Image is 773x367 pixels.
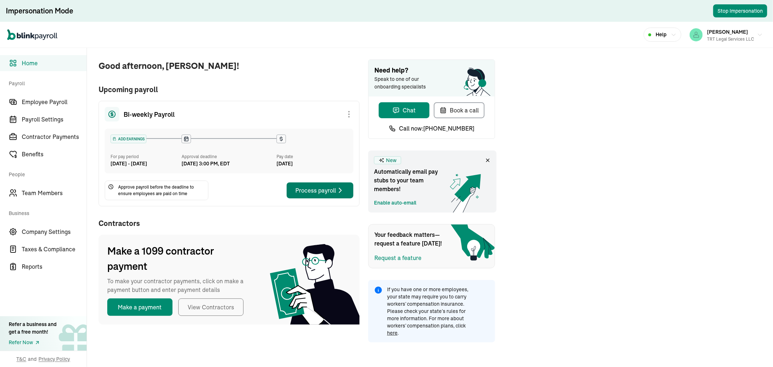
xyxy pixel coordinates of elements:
[374,66,489,75] span: Need help?
[295,186,345,195] div: Process payroll
[440,106,479,115] div: Book a call
[6,6,73,16] div: Impersonation Mode
[178,298,244,316] button: View Contractors
[374,230,447,248] span: Your feedback matters—request a feature [DATE]!
[7,24,57,45] nav: Global
[434,102,485,118] button: Book a call
[374,253,421,262] button: Request a feature
[182,160,230,168] div: [DATE] 3:00 PM, EDT
[707,36,754,42] div: TRT Legal Services LLC
[182,153,274,160] div: Approval deadline
[707,29,748,35] span: [PERSON_NAME]
[107,243,252,274] span: Make a 1099 contractor payment
[22,98,87,106] span: Employee Payroll
[22,150,87,158] span: Benefits
[399,124,474,133] span: Call now: [PHONE_NUMBER]
[374,75,436,91] span: Speak to one of our onboarding specialists
[99,84,360,95] span: Upcoming payroll
[39,355,70,363] span: Privacy Policy
[124,110,175,119] span: Bi-weekly Payroll
[111,135,146,143] div: ADD EARNINGS
[387,330,398,336] a: here
[687,26,766,44] button: [PERSON_NAME]TRT Legal Services LLC
[107,277,252,294] span: To make your contractor payments, click on make a payment button and enter payment details
[9,164,82,183] span: People
[386,157,396,164] span: New
[374,167,446,193] span: Automatically email pay stubs to your team members!
[277,153,348,160] div: Pay date
[22,245,87,253] span: Taxes & Compliance
[9,321,57,336] div: Refer a business and get a free month!
[111,153,182,160] div: For pay period
[9,202,82,222] span: Business
[392,106,416,115] div: Chat
[387,286,473,337] span: If you have one or more employees, your state may require you to carry workers’ compensation insu...
[277,160,348,168] div: [DATE]
[111,160,182,168] div: [DATE] - [DATE]
[17,355,26,363] span: T&C
[379,102,429,118] button: Chat
[287,182,353,198] button: Process payroll
[22,227,87,236] span: Company Settings
[99,59,360,73] span: Good afternoon, [PERSON_NAME]!
[374,199,416,207] a: Enable auto-email
[22,262,87,271] span: Reports
[656,31,666,38] span: Help
[22,132,87,141] span: Contractor Payments
[9,339,57,346] a: Refer Now
[99,218,360,229] span: Contractors
[713,4,767,17] button: Stop Impersonation
[22,189,87,197] span: Team Members
[22,59,87,67] span: Home
[653,289,773,367] iframe: Chat Widget
[644,28,681,42] button: Help
[9,73,82,92] span: Payroll
[22,115,87,124] span: Payroll Settings
[107,298,173,316] button: Make a payment
[118,184,205,197] span: Approve payroll before the deadline to ensure employees are paid on time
